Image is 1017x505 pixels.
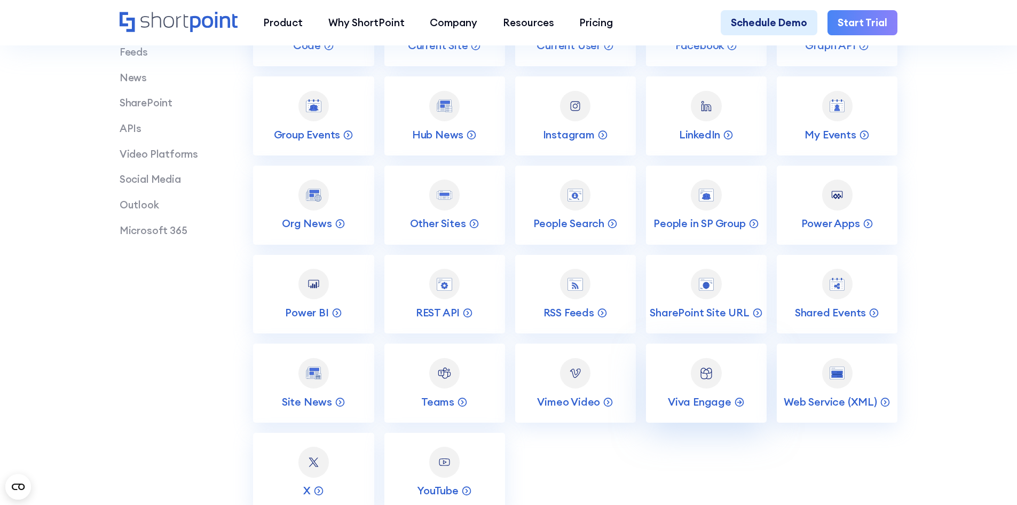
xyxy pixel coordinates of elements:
[801,216,860,230] p: Power Apps
[253,344,374,423] a: Site NewsSite News
[437,190,452,200] img: Other Sites
[120,45,148,58] a: Feeds
[721,10,817,36] a: Schedule Demo
[699,278,714,291] img: SharePoint Site URL
[282,216,332,230] p: Org News
[830,367,845,379] img: Web Service (XML)
[306,276,321,292] img: Power BI
[253,76,374,156] a: Group EventsGroup Events
[430,15,477,30] div: Company
[120,173,181,185] a: Social Media
[384,76,505,156] a: Hub NewsHub News
[437,366,452,381] img: Teams
[515,76,636,156] a: InstagramInstagram
[777,76,897,156] a: My EventsMy Events
[490,10,567,36] a: Resources
[567,98,583,114] img: Instagram
[384,166,505,245] a: Other SitesOther Sites
[646,166,767,245] a: People in SP GroupPeople in SP Group
[250,10,316,36] a: Product
[120,71,147,84] a: News
[263,15,303,30] div: Product
[120,12,238,34] a: Home
[503,15,554,30] div: Resources
[777,166,897,245] a: Power AppsPower Apps
[282,395,332,409] p: Site News
[830,278,845,291] img: Shared Events
[410,216,466,230] p: Other Sites
[253,166,374,245] a: Org NewsOrg News
[646,255,767,334] a: SharePoint Site URLSharePoint Site URL
[437,455,452,470] img: YouTube
[567,10,626,36] a: Pricing
[650,306,749,320] p: SharePoint Site URL
[699,98,714,114] img: LinkedIn
[515,166,636,245] a: People SearchPeople Search
[795,306,866,320] p: Shared Events
[285,306,328,320] p: Power BI
[417,10,490,36] a: Company
[646,76,767,156] a: LinkedInLinkedIn
[668,395,731,409] p: Viva Engage
[316,10,417,36] a: Why ShortPoint
[533,216,604,230] p: People Search
[306,189,321,201] img: Org News
[384,344,505,423] a: TeamsTeams
[830,188,845,203] img: Power Apps
[120,198,159,211] a: Outlook
[303,484,311,498] p: X
[567,278,583,291] img: RSS Feeds
[825,381,1017,505] iframe: Chat Widget
[306,455,321,470] img: X
[699,189,714,201] img: People in SP Group
[328,15,405,30] div: Why ShortPoint
[515,255,636,334] a: RSS FeedsRSS Feeds
[306,99,321,112] img: Group Events
[274,128,341,142] p: Group Events
[412,128,463,142] p: Hub News
[306,367,321,379] img: Site News
[830,99,845,112] img: My Events
[827,10,897,36] a: Start Trial
[777,255,897,334] a: Shared EventsShared Events
[679,128,720,142] p: LinkedIn
[567,189,583,201] img: People Search
[646,344,767,423] a: Viva EngageViva Engage
[421,395,454,409] p: Teams
[567,366,583,381] img: Vimeo Video
[579,15,613,30] div: Pricing
[537,395,600,409] p: Vimeo Video
[543,306,594,320] p: RSS Feeds
[805,128,856,142] p: My Events
[437,99,452,112] img: Hub News
[253,255,374,334] a: Power BIPower BI
[777,344,897,423] a: Web Service (XML)Web Service (XML)
[699,366,714,381] img: Viva Engage
[417,484,459,498] p: YouTube
[784,395,877,409] p: Web Service (XML)
[653,216,745,230] p: People in SP Group
[543,128,595,142] p: Instagram
[437,278,452,291] img: REST API
[5,474,31,500] button: Open CMP widget
[384,255,505,334] a: REST APIREST API
[120,224,187,237] a: Microsoft 365
[515,344,636,423] a: Vimeo VideoVimeo Video
[120,122,141,135] a: APIs
[416,306,460,320] p: REST API
[120,147,198,160] a: Video Platforms
[120,96,172,109] a: SharePoint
